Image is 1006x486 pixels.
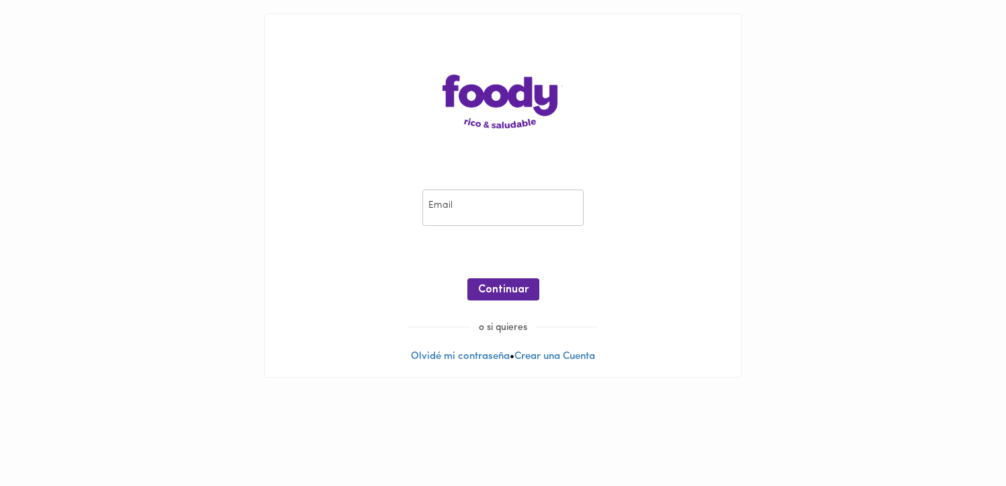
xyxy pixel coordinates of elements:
[411,352,510,362] a: Olvidé mi contraseña
[422,190,584,227] input: pepitoperez@gmail.com
[467,278,539,300] button: Continuar
[265,14,741,377] div: •
[514,352,595,362] a: Crear una Cuenta
[478,284,529,296] span: Continuar
[442,75,564,128] img: logo-main-page.png
[471,323,535,333] span: o si quieres
[928,408,993,473] iframe: Messagebird Livechat Widget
